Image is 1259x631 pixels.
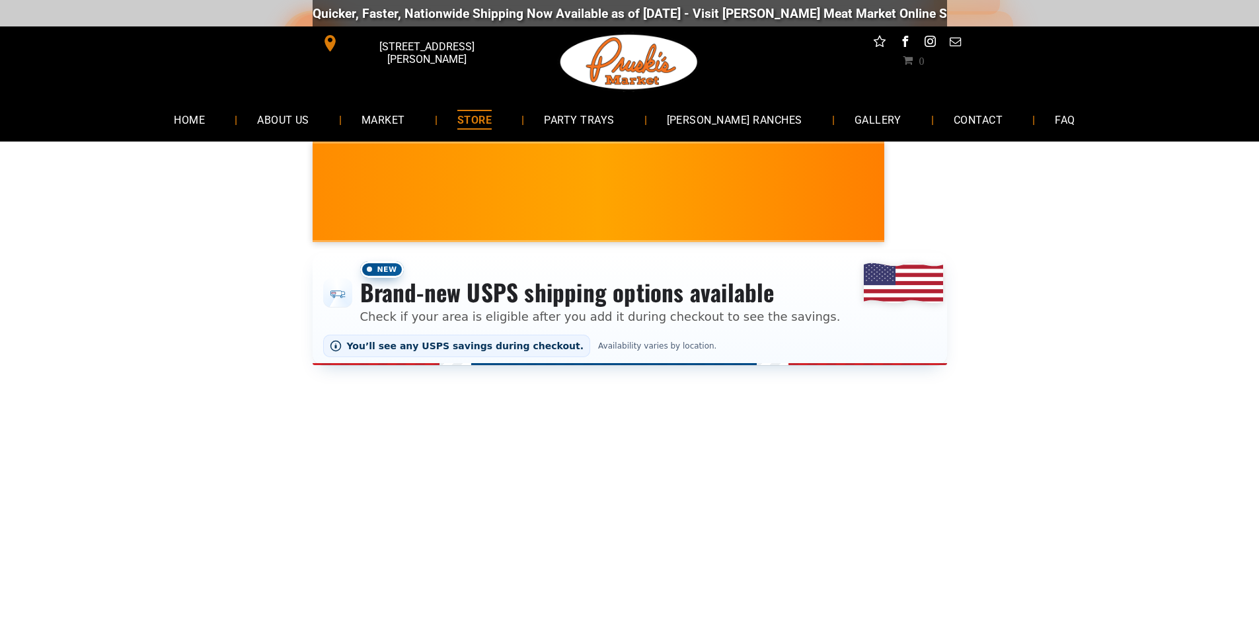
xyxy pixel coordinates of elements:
a: CONTACT [934,102,1022,137]
a: STORE [438,102,512,137]
a: facebook [896,33,913,54]
h3: Brand-new USPS shipping options available [360,278,841,307]
a: ABOUT US [237,102,329,137]
a: MARKET [342,102,425,137]
div: Quicker, Faster, Nationwide Shipping Now Available as of [DATE] - Visit [PERSON_NAME] Meat Market... [311,6,1111,21]
span: 0 [919,55,924,65]
a: HOME [154,102,225,137]
span: [STREET_ADDRESS][PERSON_NAME] [341,34,512,72]
div: Shipping options announcement [313,253,947,365]
a: Social network [871,33,888,54]
a: [STREET_ADDRESS][PERSON_NAME] [313,33,515,54]
span: [PERSON_NAME] MARKET [882,201,1141,222]
a: [PERSON_NAME] RANCHES [647,102,822,137]
span: New [360,261,404,278]
a: PARTY TRAYS [524,102,634,137]
p: Check if your area is eligible after you add it during checkout to see the savings. [360,308,841,325]
a: instagram [921,33,938,54]
a: GALLERY [835,102,921,137]
a: FAQ [1035,102,1094,137]
img: Pruski-s+Market+HQ+Logo2-1920w.png [558,26,701,98]
span: Availability varies by location. [595,341,719,351]
span: You’ll see any USPS savings during checkout. [347,341,584,351]
a: email [946,33,964,54]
